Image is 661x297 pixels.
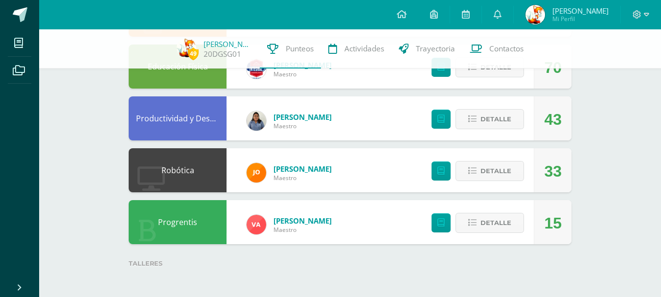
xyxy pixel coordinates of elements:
span: Mi Perfil [552,15,609,23]
span: [PERSON_NAME] [274,112,332,122]
div: Robótica [129,148,227,192]
a: Contactos [462,29,531,69]
span: Maestro [274,122,332,130]
span: Detalle [480,110,511,128]
label: Talleres [129,253,571,274]
span: Trayectoria [416,44,455,54]
span: Actividades [344,44,384,54]
a: Trayectoria [391,29,462,69]
span: [PERSON_NAME] [274,164,332,174]
a: 20DGSG01 [204,49,241,59]
span: [PERSON_NAME] [552,6,609,16]
img: 305ea0a2e2b6d3f73f0ac37dca685790.png [177,38,196,58]
div: 43 [544,97,562,141]
span: Detalle [480,162,511,180]
button: Detalle [456,161,524,181]
span: Maestro [274,70,332,78]
a: [PERSON_NAME] [204,39,252,49]
button: Detalle [456,109,524,129]
div: 15 [544,201,562,245]
img: 7c65b46f2cb32956267babee8f0213dd.png [247,111,266,131]
img: 805d0fc3735f832b0a145cc0fd8c7d46.png [247,59,266,79]
span: Maestro [274,174,332,182]
span: Maestro [274,226,332,234]
img: 7a80fdc5f59928efee5a6dcd101d4975.png [247,215,266,234]
button: Detalle [456,213,524,233]
span: Punteos [286,44,314,54]
span: [PERSON_NAME] [274,216,332,226]
div: Progrentis [129,200,227,244]
a: Punteos [260,29,321,69]
img: 30108eeae6c649a9a82bfbaad6c0d1cb.png [247,163,266,183]
span: Contactos [489,44,524,54]
a: Actividades [321,29,391,69]
span: 49 [188,47,199,60]
div: Productividad y Desarrollo [129,96,227,140]
div: 33 [544,149,562,193]
span: Detalle [480,214,511,232]
img: 305ea0a2e2b6d3f73f0ac37dca685790.png [525,5,545,24]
